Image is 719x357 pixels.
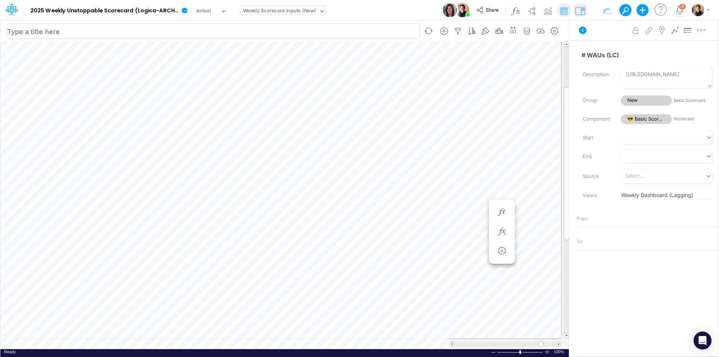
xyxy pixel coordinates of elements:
label: End [577,150,615,163]
span: Basic Scorecard [674,97,712,104]
span: 😎 Basic Scorecard [621,114,672,124]
div: Zoom [519,350,521,354]
label: Component [577,113,615,125]
textarea: [URL][DOMAIN_NAME] [621,68,712,88]
div: Actual [196,7,211,16]
label: Start [577,131,615,144]
span: Scorecard [674,116,712,122]
label: Source [577,170,615,183]
input: Type a title here [7,24,420,39]
label: Views [577,189,615,202]
div: Weekly Scorecard Inputs (New) [243,7,316,16]
span: Share [486,7,498,12]
label: Group [577,94,615,107]
div: Zoom level [554,349,565,355]
div: Zoom Out [490,350,496,355]
div: Zoom [497,349,544,355]
div: 28 unread items [680,5,685,8]
img: User Image Icon [455,3,469,17]
span: 100% [554,349,565,355]
div: In Ready mode [4,349,16,355]
label: Description [577,68,615,81]
div: Zoom In [544,349,550,355]
span: Ready [4,350,16,354]
span: From [577,215,588,222]
img: User Image Icon [443,3,457,17]
b: 2025 Weekly Unstoppable Scorecard (Logica-ARCHIVED old pro) [30,7,179,14]
a: Notifications [675,6,684,14]
span: New [621,96,672,106]
span: Weekly Dashboard (Lagging) [621,191,712,199]
div: Open Intercom Messenger [694,332,712,350]
input: — Node name — [577,48,712,62]
button: Share [473,4,504,16]
div: Select... [625,172,644,180]
span: To [577,238,582,245]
